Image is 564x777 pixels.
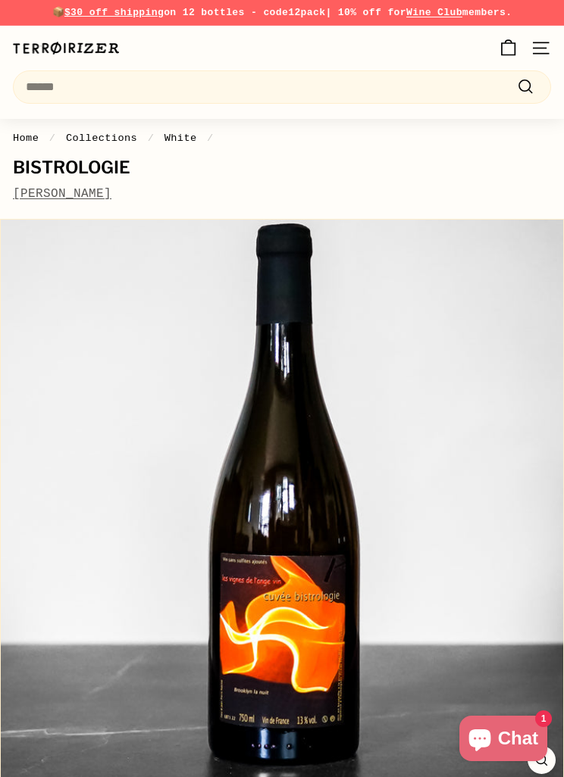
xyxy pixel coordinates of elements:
[13,133,39,144] a: Home
[13,187,111,201] a: [PERSON_NAME]
[13,158,551,177] h1: Bistrologie
[490,26,526,70] a: Cart
[164,133,197,144] a: White
[64,7,164,18] span: $30 off shipping
[406,7,462,18] a: Wine Club
[455,716,552,765] inbox-online-store-chat: Shopify online store chat
[13,130,551,147] nav: breadcrumbs
[203,133,218,144] span: /
[13,5,551,21] p: 📦 on 12 bottles - code | 10% off for members.
[288,7,325,18] strong: 12pack
[144,133,158,144] span: /
[66,133,137,144] a: Collections
[45,133,60,144] span: /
